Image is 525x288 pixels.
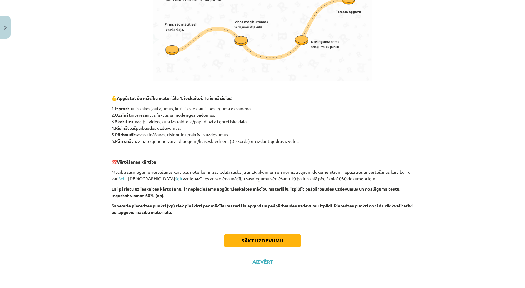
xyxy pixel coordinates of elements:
[115,112,131,118] strong: Uzzināt
[117,159,156,164] strong: Vērtēšanas kārtība
[115,125,129,131] strong: Risināt
[224,234,301,247] button: Sākt uzdevumu
[112,186,400,198] strong: Lai pārietu uz ieskaites kārtošanu, ir nepieciešams apgūt 1.ieskaites mācību materiālu, izpildīt ...
[4,26,7,30] img: icon-close-lesson-0947bae3869378f0d4975bcd49f059093ad1ed9edebbc8119c70593378902aed.svg
[115,119,133,124] strong: Skatīties
[115,138,133,144] strong: Pārrunāt
[112,95,413,101] p: 💪
[112,203,413,215] strong: Saņemtie pieredzes punkti (xp) tiek piešķirti par mācību materiāla apguvi un pašpārbaudes uzdevum...
[251,259,274,265] button: Aizvērt
[112,105,413,144] p: 1. būtiskākos jautājumus, kuri tiks iekļauti noslēguma eksāmenā. 2. interesantus faktus un noderī...
[175,176,183,181] a: šeit
[115,132,135,137] strong: Pārbaudīt
[119,176,126,181] a: šeit
[117,95,232,101] strong: Apgūstot šo mācību materiālu 1. ieskaitei, Tu iemācīsies:
[115,105,129,111] strong: Izprast
[112,159,413,165] p: 💯
[112,169,413,182] p: Mācību sasniegumu vērtēšanas kārtības noteikumi izstrādāti saskaņā ar LR likumiem un normatīvajie...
